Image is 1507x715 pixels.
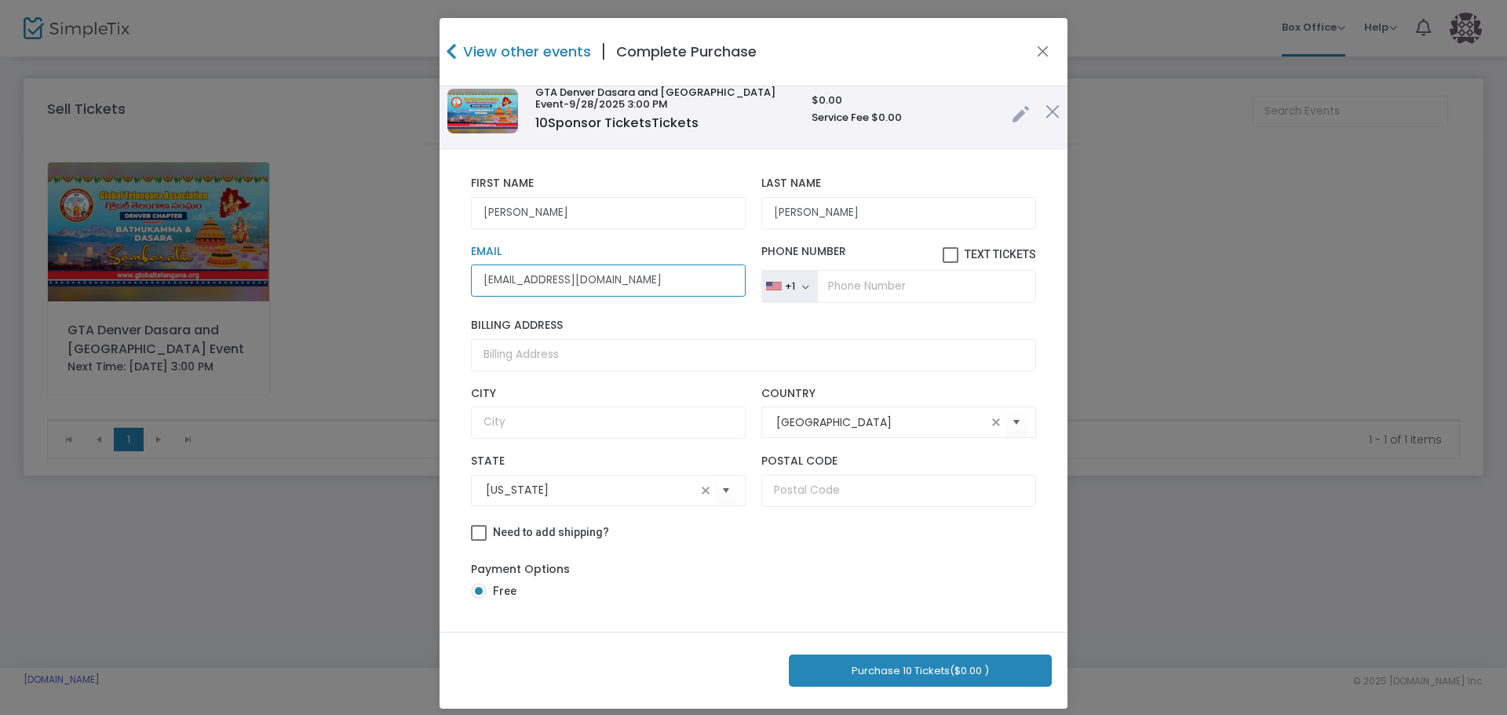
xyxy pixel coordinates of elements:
input: Last Name [761,197,1036,229]
h6: $0.00 [812,94,996,107]
div: +1 [785,280,795,293]
label: Postal Code [761,454,1036,469]
button: Purchase 10 Tickets($0.00 ) [789,655,1052,687]
h6: Service Fee $0.00 [812,111,996,124]
input: Postal Code [761,475,1036,507]
button: Close [1033,42,1053,62]
label: Email [471,245,746,259]
h4: Complete Purchase [616,41,757,62]
h6: GTA Denver Dasara and [GEOGRAPHIC_DATA] Event [535,86,796,111]
span: Sponsor Tickets [535,114,699,132]
input: City [471,407,746,439]
button: +1 [761,270,817,303]
input: Billing Address [471,339,1036,371]
span: clear [987,413,1005,432]
button: Select [1005,407,1027,439]
span: Free [487,583,516,600]
span: 10 [535,114,548,132]
img: cross.png [1045,104,1060,119]
span: Text Tickets [965,248,1036,261]
label: Last Name [761,177,1036,191]
label: Phone Number [761,245,1036,264]
h4: View other events [459,41,591,62]
button: Select [715,474,737,506]
input: Select Country [776,414,987,431]
label: State [471,454,746,469]
img: 638916837926056815WhatsAppImage2024-08-11at18.03.142103033e.jpg [447,89,518,133]
input: Phone Number [817,270,1036,303]
input: Select State [486,482,696,498]
input: Email [471,264,746,297]
label: Country [761,387,1036,401]
span: Need to add shipping? [493,526,609,538]
label: First Name [471,177,746,191]
label: City [471,387,746,401]
span: clear [696,481,715,500]
label: Payment Options [471,561,570,578]
label: Billing Address [471,319,1036,333]
span: Tickets [651,114,699,132]
input: First Name [471,197,746,229]
span: | [591,38,616,66]
span: -9/28/2025 3:00 PM [564,97,668,111]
